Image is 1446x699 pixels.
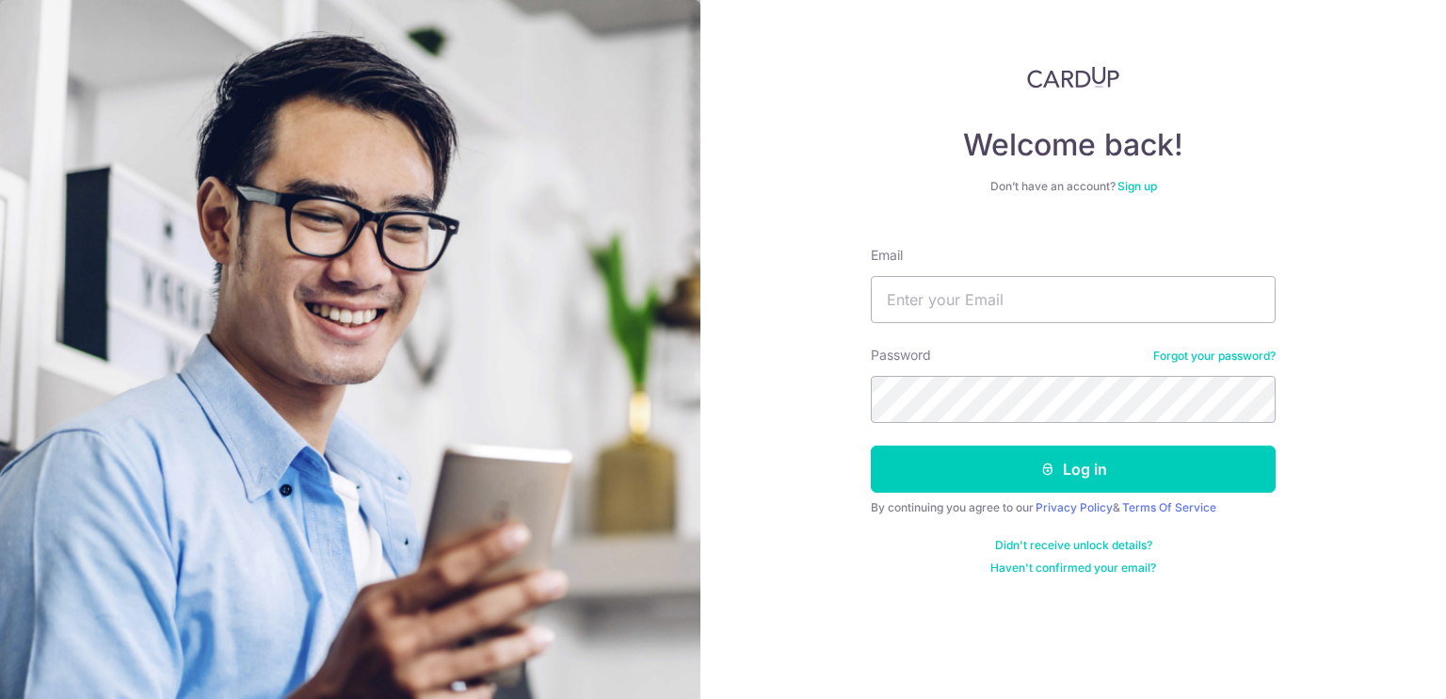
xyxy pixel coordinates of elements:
a: Haven't confirmed your email? [990,561,1156,576]
a: Terms Of Service [1122,500,1216,514]
label: Password [871,346,931,365]
a: Forgot your password? [1153,349,1276,364]
a: Didn't receive unlock details? [995,538,1152,553]
input: Enter your Email [871,276,1276,323]
label: Email [871,246,903,265]
a: Privacy Policy [1036,500,1113,514]
h4: Welcome back! [871,126,1276,164]
div: By continuing you agree to our & [871,500,1276,515]
div: Don’t have an account? [871,179,1276,194]
img: CardUp Logo [1027,66,1119,89]
a: Sign up [1117,179,1157,193]
button: Log in [871,446,1276,493]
